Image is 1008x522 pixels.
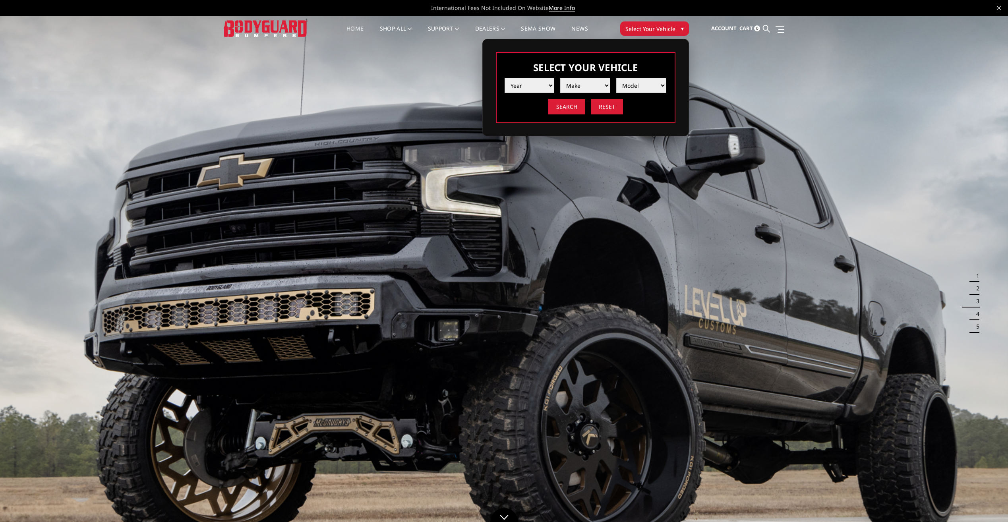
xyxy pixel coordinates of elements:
a: News [571,26,588,41]
a: Account [711,18,737,39]
button: 2 of 5 [971,282,979,295]
iframe: Chat Widget [968,484,1008,522]
select: Please select the value from list. [505,78,555,93]
span: Account [711,25,737,32]
span: ▾ [681,24,684,33]
a: More Info [549,4,575,12]
select: Please select the value from list. [560,78,610,93]
a: Home [346,26,364,41]
a: Support [428,26,459,41]
h3: Select Your Vehicle [505,61,667,74]
a: Click to Down [490,508,518,522]
span: 0 [754,25,760,31]
input: Reset [591,99,623,114]
a: Dealers [475,26,505,41]
button: 3 of 5 [971,295,979,307]
button: 1 of 5 [971,269,979,282]
a: SEMA Show [521,26,555,41]
button: 5 of 5 [971,320,979,333]
span: Select Your Vehicle [625,25,675,33]
a: shop all [380,26,412,41]
span: Cart [739,25,753,32]
input: Search [548,99,585,114]
button: Select Your Vehicle [620,21,689,36]
img: BODYGUARD BUMPERS [224,20,308,37]
a: Cart 0 [739,18,760,39]
button: 4 of 5 [971,307,979,320]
